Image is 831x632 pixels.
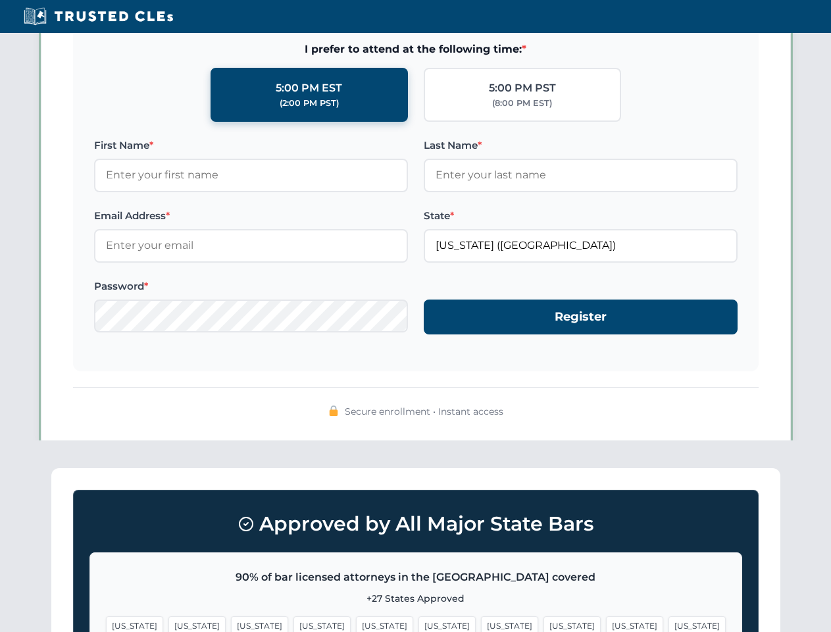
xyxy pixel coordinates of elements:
[94,208,408,224] label: Email Address
[106,591,726,606] p: +27 States Approved
[424,229,738,262] input: Florida (FL)
[328,406,339,416] img: 🔒
[492,97,552,110] div: (8:00 PM EST)
[94,138,408,153] label: First Name
[280,97,339,110] div: (2:00 PM PST)
[106,569,726,586] p: 90% of bar licensed attorneys in the [GEOGRAPHIC_DATA] covered
[94,278,408,294] label: Password
[276,80,342,97] div: 5:00 PM EST
[94,41,738,58] span: I prefer to attend at the following time:
[424,159,738,192] input: Enter your last name
[424,138,738,153] label: Last Name
[89,506,742,542] h3: Approved by All Major State Bars
[94,229,408,262] input: Enter your email
[345,404,503,419] span: Secure enrollment • Instant access
[94,159,408,192] input: Enter your first name
[20,7,177,26] img: Trusted CLEs
[489,80,556,97] div: 5:00 PM PST
[424,300,738,334] button: Register
[424,208,738,224] label: State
